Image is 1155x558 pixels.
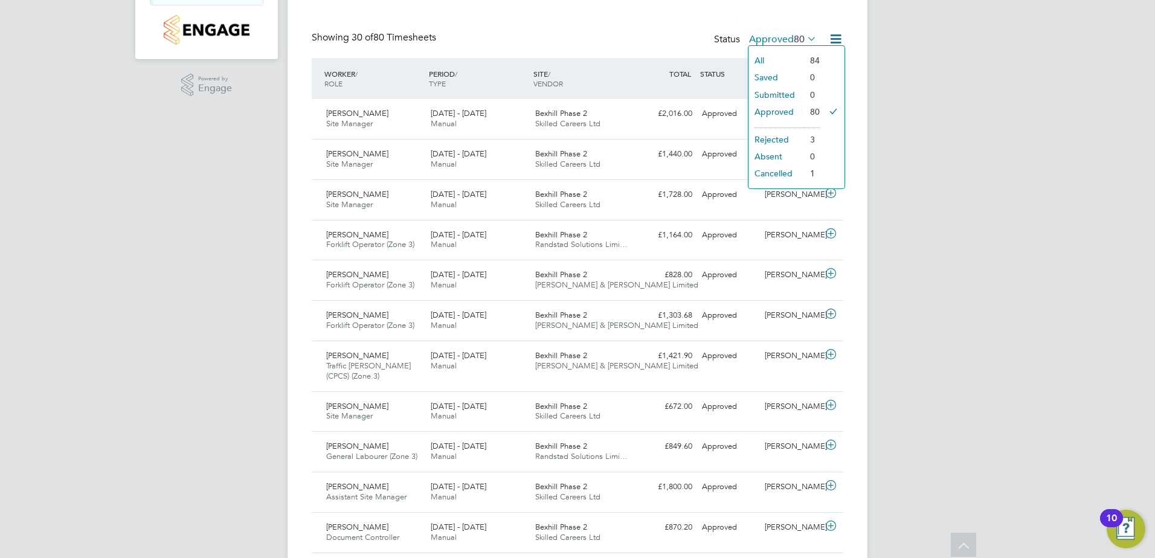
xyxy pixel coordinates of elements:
[697,225,760,245] div: Approved
[431,280,457,290] span: Manual
[748,165,804,182] li: Cancelled
[355,69,358,79] span: /
[794,33,805,45] span: 80
[352,31,373,43] span: 30 of
[431,239,457,249] span: Manual
[634,397,697,417] div: £672.00
[431,320,457,330] span: Manual
[760,265,823,285] div: [PERSON_NAME]
[535,481,587,492] span: Bexhill Phase 2
[804,69,820,86] li: 0
[431,229,486,240] span: [DATE] - [DATE]
[760,518,823,537] div: [PERSON_NAME]
[748,52,804,69] li: All
[431,350,486,361] span: [DATE] - [DATE]
[431,411,457,421] span: Manual
[697,477,760,497] div: Approved
[535,199,600,210] span: Skilled Careers Ltd
[326,159,373,169] span: Site Manager
[326,522,388,532] span: [PERSON_NAME]
[535,239,628,249] span: Randstad Solutions Limi…
[535,320,698,330] span: [PERSON_NAME] & [PERSON_NAME] Limited
[326,239,414,249] span: Forklift Operator (Zone 3)
[535,118,600,129] span: Skilled Careers Ltd
[697,104,760,124] div: Approved
[804,52,820,69] li: 84
[548,69,550,79] span: /
[535,108,587,118] span: Bexhill Phase 2
[324,79,343,88] span: ROLE
[431,199,457,210] span: Manual
[535,280,698,290] span: [PERSON_NAME] & [PERSON_NAME] Limited
[198,83,232,94] span: Engage
[321,63,426,94] div: WORKER
[634,225,697,245] div: £1,164.00
[535,492,600,502] span: Skilled Careers Ltd
[431,401,486,411] span: [DATE] - [DATE]
[535,401,587,411] span: Bexhill Phase 2
[804,131,820,148] li: 3
[748,148,804,165] li: Absent
[535,159,600,169] span: Skilled Careers Ltd
[535,411,600,421] span: Skilled Careers Ltd
[714,31,819,48] div: Status
[634,144,697,164] div: £1,440.00
[326,269,388,280] span: [PERSON_NAME]
[634,437,697,457] div: £849.60
[431,481,486,492] span: [DATE] - [DATE]
[535,532,600,542] span: Skilled Careers Ltd
[748,69,804,86] li: Saved
[431,269,486,280] span: [DATE] - [DATE]
[431,492,457,502] span: Manual
[150,15,263,45] a: Go to home page
[804,148,820,165] li: 0
[535,269,587,280] span: Bexhill Phase 2
[326,350,388,361] span: [PERSON_NAME]
[352,31,436,43] span: 80 Timesheets
[634,346,697,366] div: £1,421.90
[760,437,823,457] div: [PERSON_NAME]
[748,103,804,120] li: Approved
[634,518,697,537] div: £870.20
[164,15,249,45] img: countryside-properties-logo-retina.png
[697,306,760,325] div: Approved
[535,361,698,371] span: [PERSON_NAME] & [PERSON_NAME] Limited
[181,74,233,97] a: Powered byEngage
[697,518,760,537] div: Approved
[535,189,587,199] span: Bexhill Phase 2
[535,149,587,159] span: Bexhill Phase 2
[748,86,804,103] li: Submitted
[760,346,823,366] div: [PERSON_NAME]
[326,411,373,421] span: Site Manager
[1107,510,1145,548] button: Open Resource Center, 10 new notifications
[431,532,457,542] span: Manual
[634,104,697,124] div: £2,016.00
[431,159,457,169] span: Manual
[326,401,388,411] span: [PERSON_NAME]
[535,310,587,320] span: Bexhill Phase 2
[326,451,417,461] span: General Labourer (Zone 3)
[535,441,587,451] span: Bexhill Phase 2
[535,350,587,361] span: Bexhill Phase 2
[804,86,820,103] li: 0
[535,451,628,461] span: Randstad Solutions Limi…
[697,63,760,85] div: STATUS
[634,185,697,205] div: £1,728.00
[326,481,388,492] span: [PERSON_NAME]
[634,265,697,285] div: £828.00
[326,118,373,129] span: Site Manager
[697,437,760,457] div: Approved
[326,361,411,381] span: Traffic [PERSON_NAME] (CPCS) (Zone 3)
[760,225,823,245] div: [PERSON_NAME]
[312,31,439,44] div: Showing
[748,131,804,148] li: Rejected
[326,189,388,199] span: [PERSON_NAME]
[535,522,587,532] span: Bexhill Phase 2
[326,441,388,451] span: [PERSON_NAME]
[431,522,486,532] span: [DATE] - [DATE]
[634,306,697,325] div: £1,303.68
[431,441,486,451] span: [DATE] - [DATE]
[697,265,760,285] div: Approved
[804,165,820,182] li: 1
[530,63,635,94] div: SITE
